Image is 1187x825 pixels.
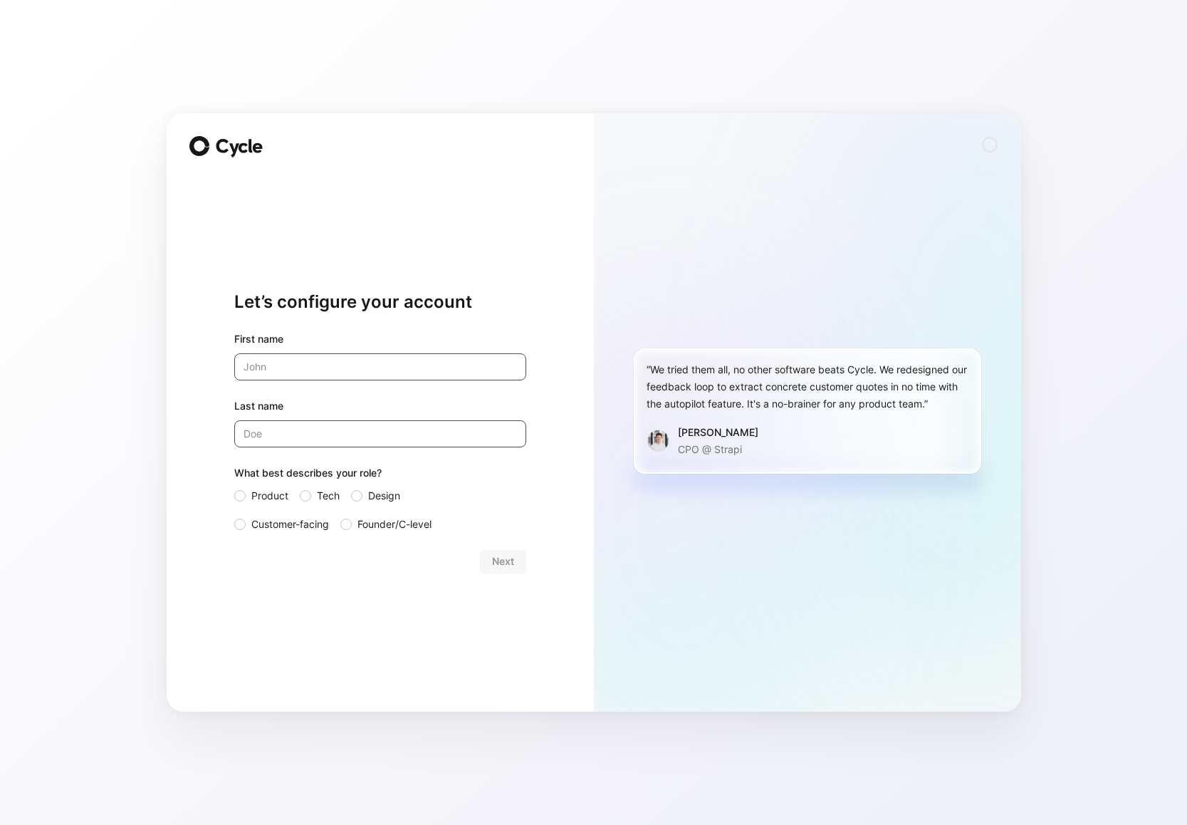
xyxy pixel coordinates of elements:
label: Last name [234,398,526,415]
div: “We tried them all, no other software beats Cycle. We redesigned our feedback loop to extract con... [647,361,968,412]
input: John [234,353,526,380]
span: Product [251,487,288,504]
p: CPO @ Strapi [678,441,758,458]
div: [PERSON_NAME] [678,424,758,441]
span: Design [368,487,400,504]
div: First name [234,331,526,348]
input: Doe [234,420,526,447]
div: What best describes your role? [234,465,526,487]
span: Tech [317,487,340,504]
span: Founder/C-level [357,516,432,533]
span: Customer-facing [251,516,329,533]
h1: Let’s configure your account [234,291,526,313]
